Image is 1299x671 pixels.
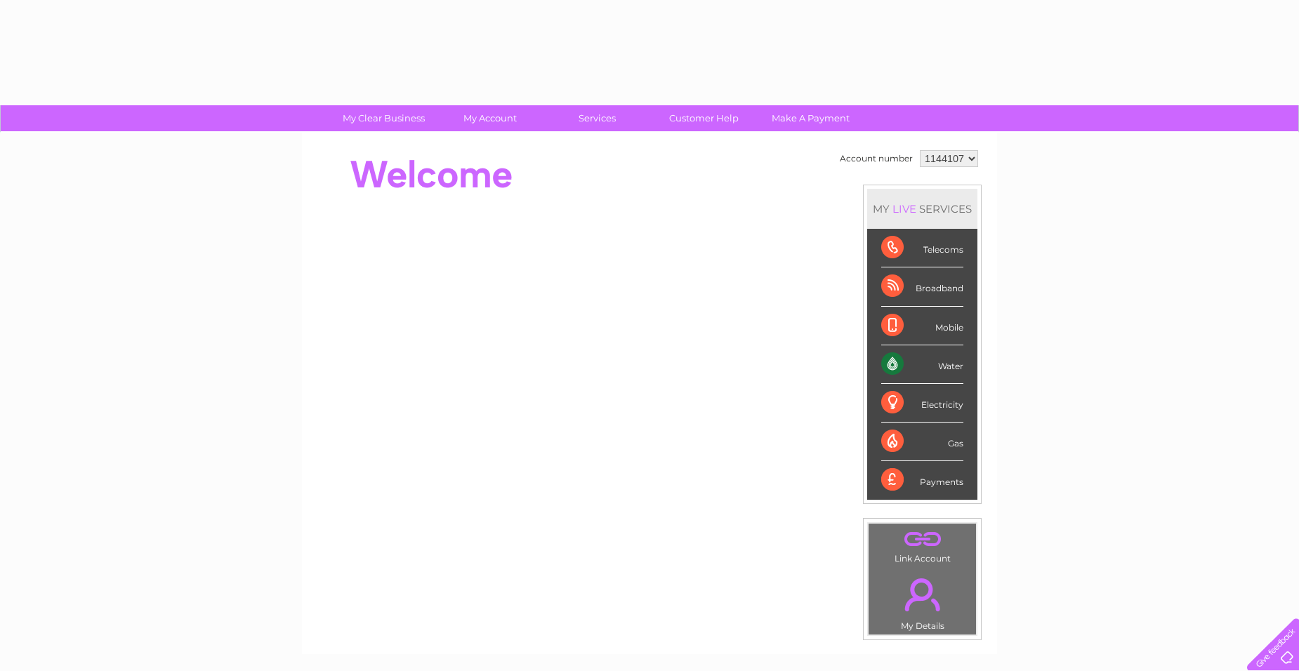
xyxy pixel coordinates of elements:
[881,423,963,461] div: Gas
[868,523,977,567] td: Link Account
[326,105,442,131] a: My Clear Business
[872,570,972,619] a: .
[539,105,655,131] a: Services
[881,384,963,423] div: Electricity
[881,267,963,306] div: Broadband
[881,307,963,345] div: Mobile
[890,202,919,215] div: LIVE
[433,105,548,131] a: My Account
[867,189,977,229] div: MY SERVICES
[753,105,869,131] a: Make A Payment
[881,461,963,499] div: Payments
[836,147,916,171] td: Account number
[872,527,972,552] a: .
[881,345,963,384] div: Water
[881,229,963,267] div: Telecoms
[646,105,762,131] a: Customer Help
[868,566,977,635] td: My Details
